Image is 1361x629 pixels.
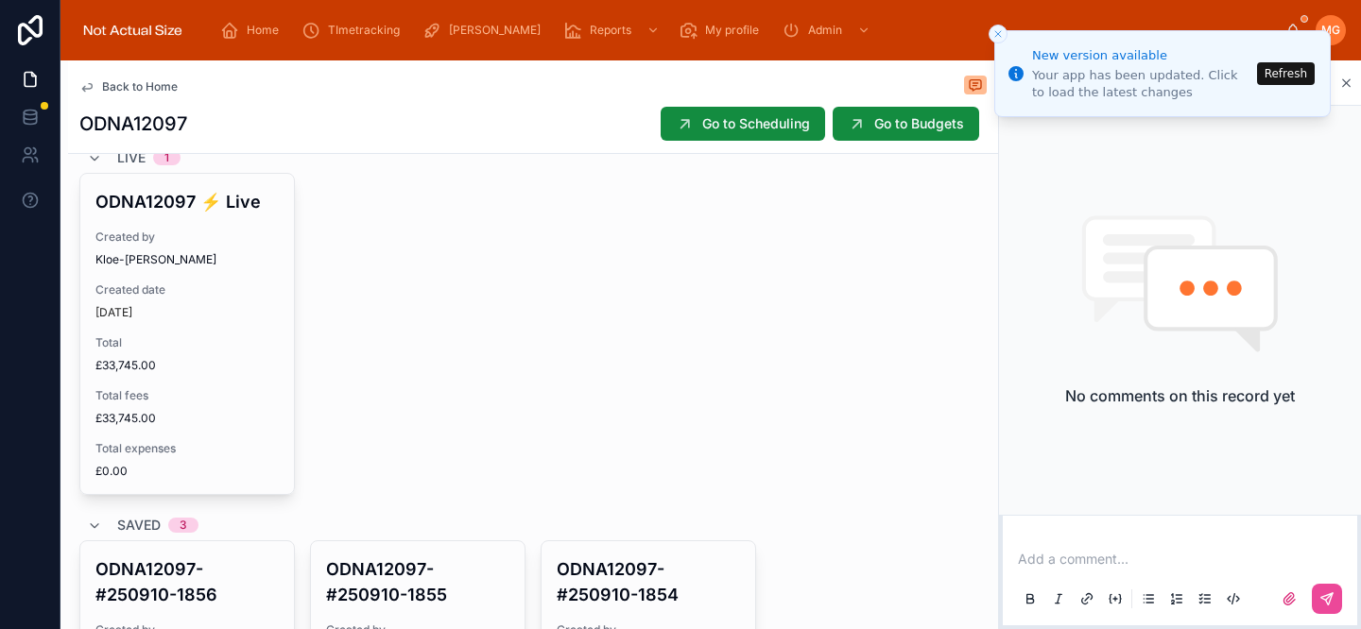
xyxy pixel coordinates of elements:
[808,23,842,38] span: Admin
[449,23,541,38] span: [PERSON_NAME]
[1321,23,1340,38] span: MG
[558,13,669,47] a: Reports
[95,556,279,607] h4: ODNA12097-#250910-1856
[1032,67,1251,101] div: Your app has been updated. Click to load the latest changes
[590,23,631,38] span: Reports
[874,114,964,133] span: Go to Budgets
[296,13,413,47] a: TImetracking
[164,150,169,165] div: 1
[79,79,178,94] a: Back to Home
[95,358,279,373] span: £33,745.00
[326,556,509,607] h4: ODNA12097-#250910-1855
[705,23,759,38] span: My profile
[117,148,146,167] span: Live
[215,13,292,47] a: Home
[95,464,279,479] span: £0.00
[95,388,279,403] span: Total fees
[1032,46,1251,65] div: New version available
[673,13,772,47] a: My profile
[102,79,178,94] span: Back to Home
[417,13,554,47] a: [PERSON_NAME]
[702,114,810,133] span: Go to Scheduling
[1257,62,1315,85] button: Refresh
[95,189,279,214] h4: ODNA12097 ⚡️ Live
[989,25,1008,43] button: Close toast
[205,9,1285,51] div: scrollable content
[95,411,279,426] span: £33,745.00
[557,556,740,607] h4: ODNA12097-#250910-1854
[1065,384,1295,407] h2: No comments on this record yet
[95,282,279,297] span: Created date
[833,107,979,141] button: Go to Budgets
[95,335,279,350] span: Total
[661,107,825,141] button: Go to Scheduling
[95,229,279,245] span: Created by
[95,252,216,267] span: Kloe-[PERSON_NAME]
[776,13,880,47] a: Admin
[180,518,187,533] div: 3
[79,110,187,137] h1: ODNA12097
[247,23,279,38] span: Home
[117,516,161,535] span: Saved
[95,441,279,456] span: Total expenses
[95,305,132,320] p: [DATE]
[76,15,190,45] img: App logo
[328,23,400,38] span: TImetracking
